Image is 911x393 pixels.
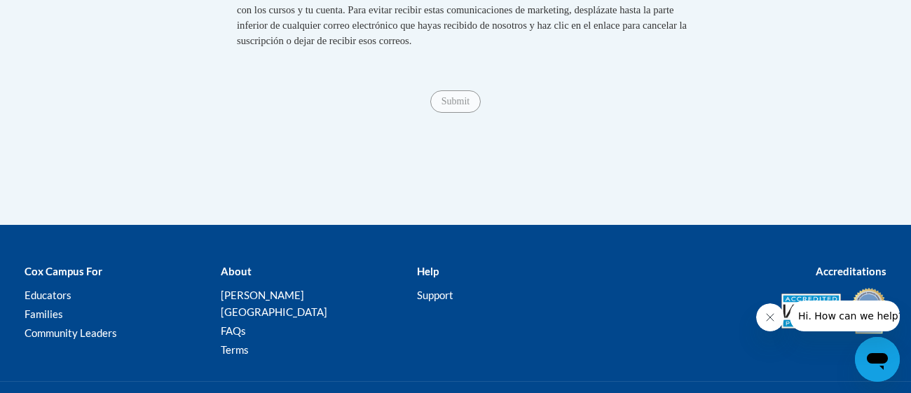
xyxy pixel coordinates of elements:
[25,326,117,339] a: Community Leaders
[221,324,246,337] a: FAQs
[756,303,784,331] iframe: Close message
[790,301,900,331] iframe: Message from company
[221,343,249,356] a: Terms
[8,10,114,21] span: Hi. How can we help?
[25,308,63,320] a: Families
[855,337,900,382] iframe: Button to launch messaging window
[851,287,886,336] img: IDA® Accredited
[25,289,71,301] a: Educators
[221,265,252,277] b: About
[221,289,327,318] a: [PERSON_NAME][GEOGRAPHIC_DATA]
[417,289,453,301] a: Support
[816,265,886,277] b: Accreditations
[781,294,841,329] img: Accredited IACET® Provider
[417,265,439,277] b: Help
[25,265,102,277] b: Cox Campus For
